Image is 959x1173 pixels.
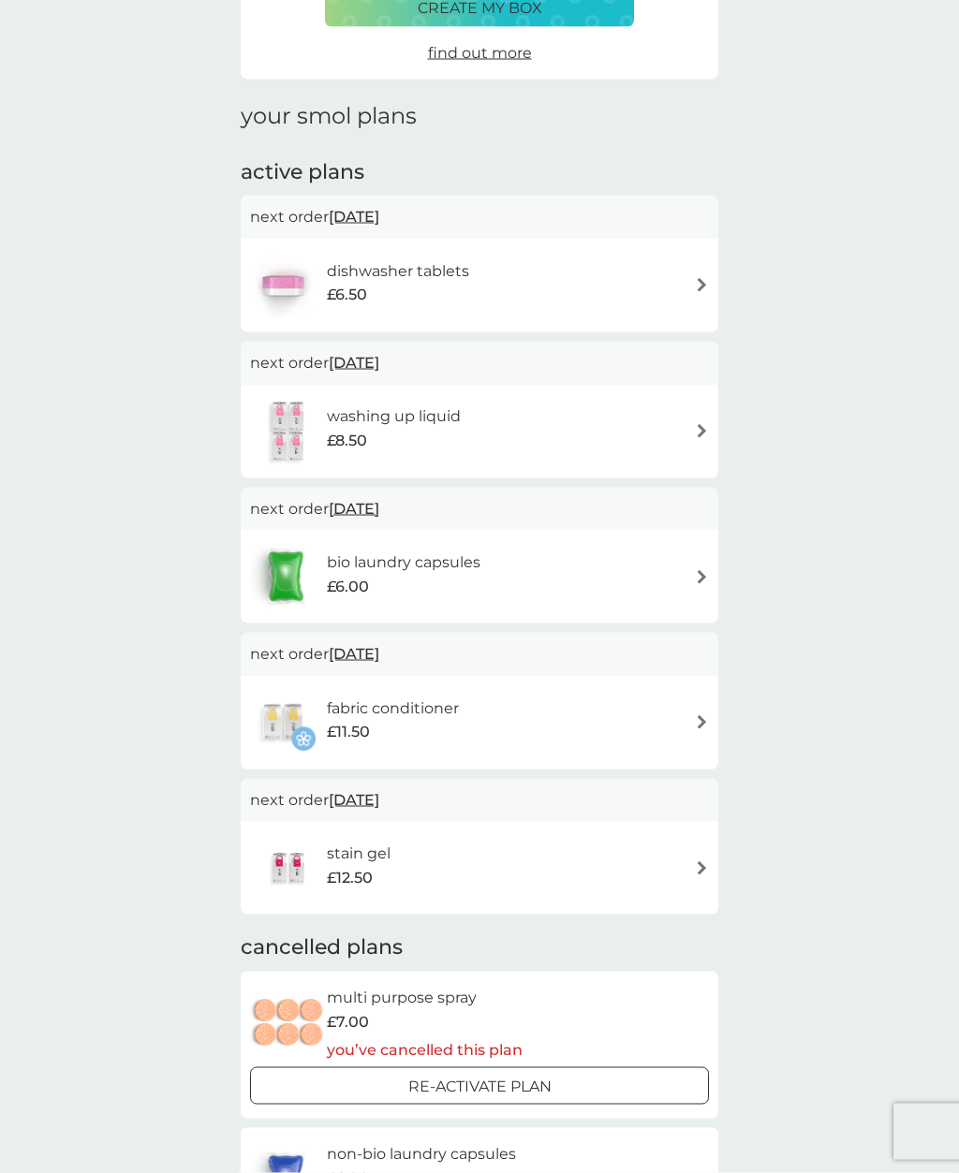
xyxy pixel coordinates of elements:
[327,1010,369,1034] span: £7.00
[250,497,709,521] p: next order
[250,544,321,609] img: bio laundry capsules
[695,861,709,875] img: arrow right
[408,1075,552,1099] p: Re-activate Plan
[327,550,480,575] h6: bio laundry capsules
[428,44,532,62] span: find out more
[329,636,379,672] span: [DATE]
[329,198,379,235] span: [DATE]
[250,642,709,667] p: next order
[329,491,379,527] span: [DATE]
[327,429,367,453] span: £8.50
[250,399,327,464] img: washing up liquid
[327,1142,523,1166] h6: non-bio laundry capsules
[327,720,370,744] span: £11.50
[250,351,709,375] p: next order
[695,570,709,584] img: arrow right
[695,424,709,438] img: arrow right
[428,41,532,66] a: find out more
[250,205,709,229] p: next order
[327,575,369,599] span: £6.00
[250,690,316,755] img: fabric conditioner
[695,715,709,729] img: arrow right
[250,835,327,901] img: stain gel
[695,278,709,292] img: arrow right
[250,788,709,813] p: next order
[327,1038,523,1063] p: you’ve cancelled this plan
[250,253,316,318] img: dishwasher tablets
[327,259,469,284] h6: dishwasher tablets
[241,103,718,130] h1: your smol plans
[329,345,379,381] span: [DATE]
[327,986,523,1010] h6: multi purpose spray
[241,933,718,962] h2: cancelled plans
[250,1067,709,1105] button: Re-activate Plan
[329,782,379,818] span: [DATE]
[327,404,461,429] h6: washing up liquid
[250,991,327,1057] img: multi purpose spray
[327,842,391,866] h6: stain gel
[327,696,459,721] h6: fabric conditioner
[327,283,367,307] span: £6.50
[241,158,718,187] h2: active plans
[327,866,373,890] span: £12.50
